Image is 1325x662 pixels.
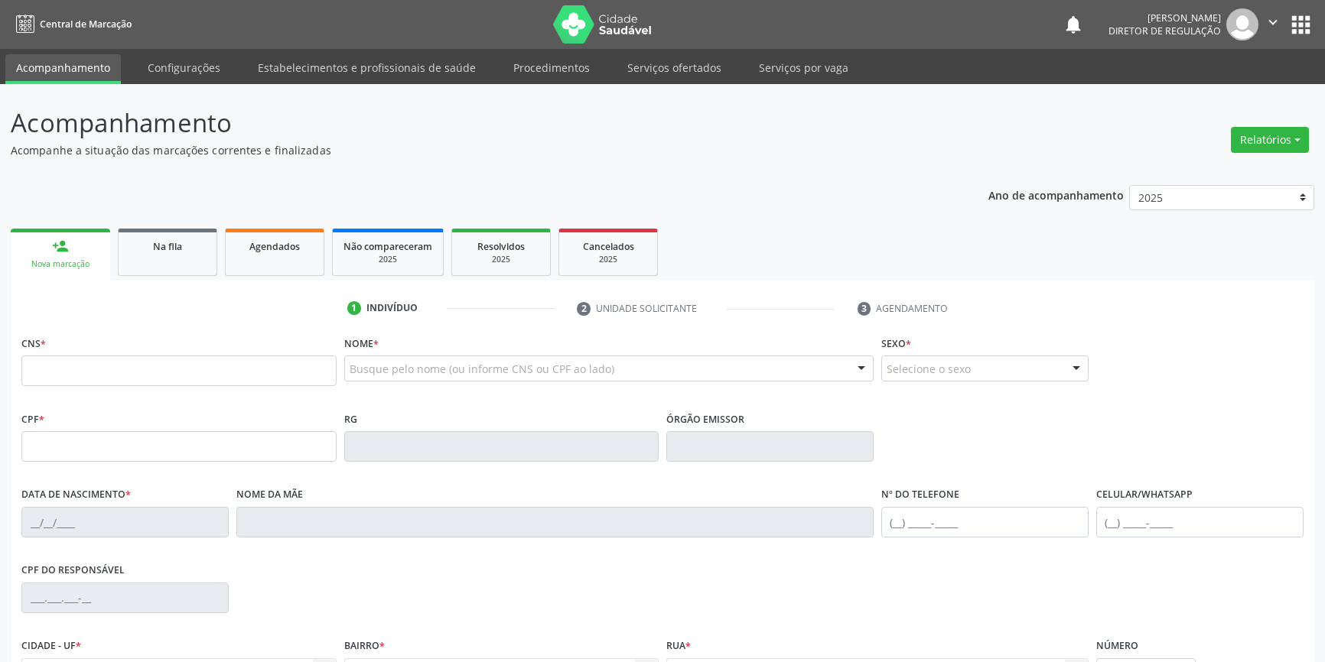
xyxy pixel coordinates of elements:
[21,258,99,270] div: Nova marcação
[1226,8,1258,41] img: img
[881,483,959,507] label: Nº do Telefone
[11,104,923,142] p: Acompanhamento
[1063,14,1084,35] button: notifications
[1096,634,1138,658] label: Número
[137,54,231,81] a: Configurações
[1096,483,1193,507] label: Celular/WhatsApp
[1096,507,1304,537] input: (__) _____-_____
[344,634,385,658] label: Bairro
[570,254,646,265] div: 2025
[11,142,923,158] p: Acompanhe a situação das marcações correntes e finalizadas
[881,507,1089,537] input: (__) _____-_____
[21,407,44,431] label: CPF
[463,254,539,265] div: 2025
[666,634,691,658] label: Rua
[21,483,131,507] label: Data de nascimento
[11,11,132,37] a: Central de Marcação
[5,54,121,84] a: Acompanhamento
[1288,11,1314,38] button: apps
[21,559,125,582] label: CPF do responsável
[887,361,971,377] span: Selecione o sexo
[1265,14,1281,31] i: 
[343,240,432,253] span: Não compareceram
[1109,24,1221,37] span: Diretor de regulação
[748,54,859,81] a: Serviços por vaga
[236,483,303,507] label: Nome da mãe
[477,240,525,253] span: Resolvidos
[666,407,744,431] label: Órgão emissor
[21,582,229,613] input: ___.___.___-__
[344,332,379,355] label: Nome
[583,240,634,253] span: Cancelados
[344,407,357,431] label: RG
[40,18,132,31] span: Central de Marcação
[347,301,361,315] div: 1
[366,301,418,315] div: Indivíduo
[881,332,911,355] label: Sexo
[350,361,614,377] span: Busque pelo nome (ou informe CNS ou CPF ao lado)
[617,54,732,81] a: Serviços ofertados
[21,507,229,537] input: __/__/____
[52,238,69,255] div: person_add
[503,54,601,81] a: Procedimentos
[343,254,432,265] div: 2025
[1231,127,1309,153] button: Relatórios
[1109,11,1221,24] div: [PERSON_NAME]
[153,240,182,253] span: Na fila
[249,240,300,253] span: Agendados
[1258,8,1288,41] button: 
[988,185,1124,204] p: Ano de acompanhamento
[21,332,46,355] label: CNS
[247,54,487,81] a: Estabelecimentos e profissionais de saúde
